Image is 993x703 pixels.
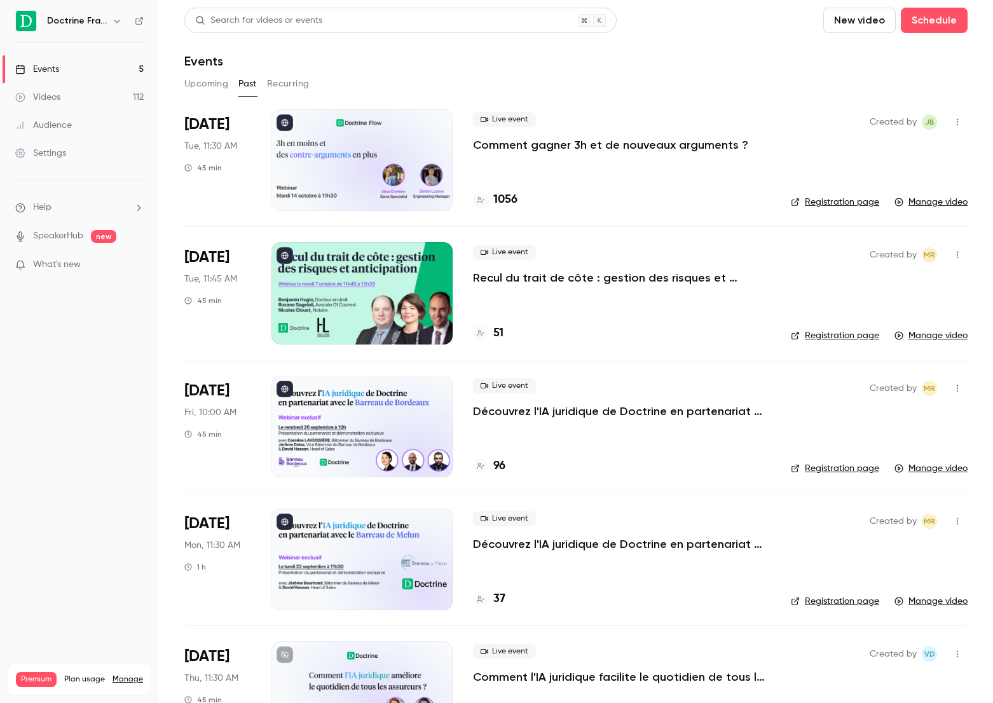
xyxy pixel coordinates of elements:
[473,137,748,153] a: Comment gagner 3h et de nouveaux arguments ?
[870,114,917,130] span: Created by
[870,247,917,263] span: Created by
[925,114,935,130] span: JB
[473,644,536,659] span: Live event
[791,196,879,208] a: Registration page
[184,376,251,477] div: Sep 26 Fri, 10:00 AM (Europe/Paris)
[473,270,770,285] a: Recul du trait de côte : gestion des risques et anticipation
[473,325,503,342] a: 51
[15,91,60,104] div: Videos
[922,381,937,396] span: Marguerite Rubin de Cervens
[33,229,83,243] a: SpeakerHub
[922,247,937,263] span: Marguerite Rubin de Cervens
[91,230,116,243] span: new
[922,114,937,130] span: Justine Burel
[924,514,935,529] span: MR
[473,245,536,260] span: Live event
[47,15,107,27] h6: Doctrine France
[922,646,937,662] span: Victoire Demortier
[33,258,81,271] span: What's new
[870,514,917,529] span: Created by
[823,8,896,33] button: New video
[493,590,505,608] h4: 37
[901,8,968,33] button: Schedule
[128,259,144,271] iframe: Noticeable Trigger
[184,109,251,211] div: Oct 14 Tue, 11:30 AM (Europe/Paris)
[473,669,770,685] a: Comment l'IA juridique facilite le quotidien de tous les assureurs ?
[15,63,59,76] div: Events
[473,590,505,608] a: 37
[15,201,144,214] li: help-dropdown-opener
[184,53,223,69] h1: Events
[473,191,517,208] a: 1056
[473,404,770,419] a: Découvrez l'IA juridique de Doctrine en partenariat avec le Barreau de Bordeaux
[64,674,105,685] span: Plan usage
[184,508,251,610] div: Sep 22 Mon, 11:30 AM (Europe/Paris)
[473,536,770,552] a: Découvrez l'IA juridique de Doctrine en partenariat avec le Barreau de Melun
[870,381,917,396] span: Created by
[924,381,935,396] span: MR
[493,325,503,342] h4: 51
[184,247,229,268] span: [DATE]
[184,74,228,94] button: Upcoming
[473,112,536,127] span: Live event
[493,191,517,208] h4: 1056
[184,273,237,285] span: Tue, 11:45 AM
[15,147,66,160] div: Settings
[473,378,536,393] span: Live event
[33,201,51,214] span: Help
[473,511,536,526] span: Live event
[184,381,229,401] span: [DATE]
[184,514,229,534] span: [DATE]
[16,11,36,31] img: Doctrine France
[791,595,879,608] a: Registration page
[184,539,240,552] span: Mon, 11:30 AM
[870,646,917,662] span: Created by
[924,247,935,263] span: MR
[493,458,505,475] h4: 96
[184,163,222,173] div: 45 min
[113,674,143,685] a: Manage
[15,119,72,132] div: Audience
[184,114,229,135] span: [DATE]
[184,242,251,344] div: Oct 7 Tue, 11:45 AM (Europe/Paris)
[238,74,257,94] button: Past
[924,646,935,662] span: VD
[195,14,322,27] div: Search for videos or events
[791,329,879,342] a: Registration page
[184,672,238,685] span: Thu, 11:30 AM
[184,429,222,439] div: 45 min
[791,462,879,475] a: Registration page
[184,296,222,306] div: 45 min
[267,74,310,94] button: Recurring
[184,140,237,153] span: Tue, 11:30 AM
[922,514,937,529] span: Marguerite Rubin de Cervens
[184,646,229,667] span: [DATE]
[16,672,57,687] span: Premium
[894,595,968,608] a: Manage video
[184,562,206,572] div: 1 h
[894,196,968,208] a: Manage video
[894,462,968,475] a: Manage video
[184,406,236,419] span: Fri, 10:00 AM
[894,329,968,342] a: Manage video
[473,458,505,475] a: 96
